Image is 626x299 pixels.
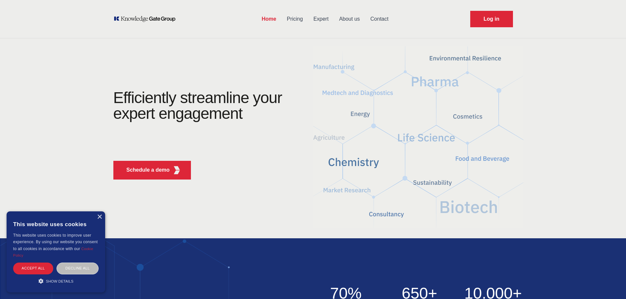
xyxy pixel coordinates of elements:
[13,278,99,284] div: Show details
[127,166,170,174] p: Schedule a demo
[113,89,282,122] h1: Efficiently streamline your expert engagement
[256,11,281,28] a: Home
[13,247,93,257] a: Cookie Policy
[13,263,53,274] div: Accept all
[313,43,523,232] img: KGG Fifth Element RED
[13,216,99,232] div: This website uses cookies
[97,215,102,220] div: Close
[282,11,308,28] a: Pricing
[334,11,365,28] a: About us
[173,166,181,174] img: KGG Fifth Element RED
[13,233,98,251] span: This website uses cookies to improve user experience. By using our website you consent to all coo...
[113,161,191,180] button: Schedule a demoKGG Fifth Element RED
[46,279,74,283] span: Show details
[365,11,394,28] a: Contact
[113,16,180,22] a: KOL Knowledge Platform: Talk to Key External Experts (KEE)
[57,263,99,274] div: Decline all
[308,11,334,28] a: Expert
[470,11,513,27] a: Request Demo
